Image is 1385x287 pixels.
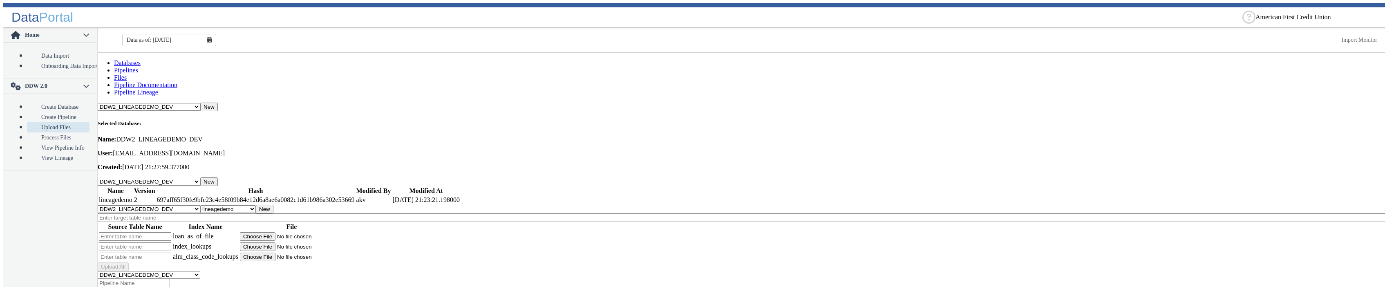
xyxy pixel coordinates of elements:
td: loan_as_of_file [172,232,239,241]
td: akv [356,196,392,204]
th: Source Table Name [98,223,172,231]
input: Enter table name [99,253,171,261]
a: Data Import [27,51,89,61]
p-accordion-header: DDW 2.0 [3,79,97,94]
a: Databases [114,59,141,66]
span: DDW 2.0 [24,83,83,90]
p-accordion-content: DDW 2.0 [3,94,97,170]
td: alm_class_code_lookups [172,252,239,262]
ng-select: American First Credit Union [1255,13,1378,21]
button: New [256,205,273,213]
td: 2 [134,196,156,204]
strong: Name: [98,136,116,143]
button: New [200,177,218,186]
a: Process Files [27,132,89,143]
a: Pipeline Documentation [114,81,177,88]
a: Pipelines [114,67,138,74]
strong: User: [98,150,113,157]
td: index_lookups [172,242,239,251]
th: Modified By [356,187,392,195]
span: Home [24,32,83,38]
a: Create Pipeline [27,112,89,122]
a: Upload Files [27,122,89,132]
button: Upload All [98,262,129,271]
p-accordion-header: Home [3,28,97,43]
th: Name [98,187,133,195]
a: View Lineage [27,153,89,163]
a: Files [114,74,127,81]
a: Onboarding Data Import [27,61,89,71]
th: File [239,223,344,231]
input: Enter table name [99,242,171,251]
a: Create Database [27,102,89,112]
a: Pipeline Lineage [114,89,158,96]
a: View Pipeline Info [27,143,89,153]
td: 697aff65f30fe9bfc23c4e58f09b84e12d6a8ae6a0082c1d61b986a302e53669 [157,196,355,204]
div: Help [1242,11,1255,24]
a: This is available for Darling Employees only [1342,37,1378,43]
span: Portal [39,10,74,25]
th: Version [134,187,156,195]
strong: Created: [98,164,122,170]
p-accordion-content: Home [3,43,97,78]
span: Data [11,10,39,25]
input: Enter table name [99,232,171,241]
td: lineagedemo [98,196,133,204]
th: Hash [157,187,355,195]
span: Data as of: [DATE] [127,37,171,43]
th: Modified At [392,187,460,195]
th: Index Name [172,223,239,231]
td: [DATE] 21:23:21.198000 [392,196,460,204]
button: New [200,103,218,111]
